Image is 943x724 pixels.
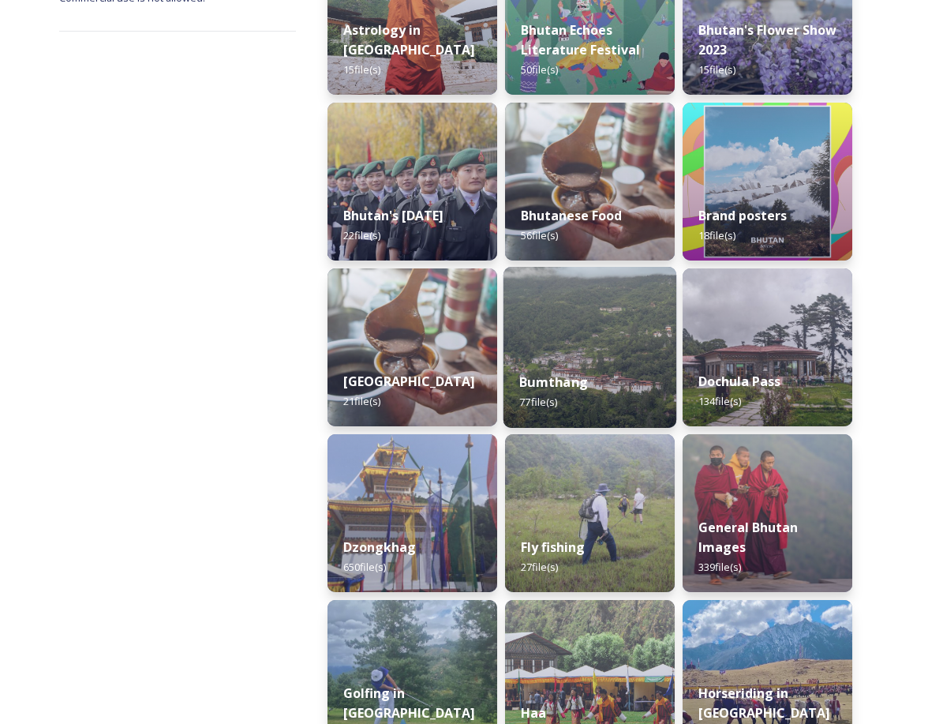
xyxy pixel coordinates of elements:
strong: Dzongkhag [343,538,416,556]
span: 15 file(s) [698,62,735,77]
span: 22 file(s) [343,228,380,242]
span: 27 file(s) [521,560,558,574]
span: 339 file(s) [698,560,741,574]
img: Bhutan_Believe_800_1000_4.jpg [683,103,852,261]
span: 50 file(s) [521,62,558,77]
strong: General Bhutan Images [698,519,798,556]
img: Bhutan%2520National%2520Day10.jpg [327,103,497,261]
span: 134 file(s) [698,394,741,408]
strong: Bhutan's [DATE] [343,207,443,224]
strong: Golfing in [GEOGRAPHIC_DATA] [343,685,475,722]
img: Bumdeling%2520090723%2520by%2520Amp%2520Sripimanwat-4%25202.jpg [327,268,497,426]
strong: Brand posters [698,207,787,224]
strong: Fly fishing [521,538,585,556]
span: 650 file(s) [343,560,386,574]
strong: [GEOGRAPHIC_DATA] [343,373,475,390]
span: 18 file(s) [698,228,735,242]
span: 21 file(s) [343,394,380,408]
strong: Bhutan's Flower Show 2023 [698,21,836,58]
strong: Astrology in [GEOGRAPHIC_DATA] [343,21,475,58]
span: 77 file(s) [519,395,557,409]
strong: Bhutanese Food [521,207,622,224]
span: 56 file(s) [521,228,558,242]
img: 2022-10-01%252011.41.43.jpg [683,268,852,426]
span: 15 file(s) [343,62,380,77]
strong: Bhutan Echoes Literature Festival [521,21,640,58]
img: Bumdeling%2520090723%2520by%2520Amp%2520Sripimanwat-4.jpg [505,103,675,261]
img: by%2520Ugyen%2520Wangchuk14.JPG [505,434,675,592]
img: MarcusWestbergBhutanHiRes-23.jpg [683,434,852,592]
strong: Dochula Pass [698,373,780,390]
strong: Horseriding in [GEOGRAPHIC_DATA] [698,685,830,722]
strong: Haa [521,704,546,722]
img: Festival%2520Header.jpg [327,434,497,592]
strong: Bumthang [519,373,588,391]
img: Bumthang%2520180723%2520by%2520Amp%2520Sripimanwat-20.jpg [503,267,676,428]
